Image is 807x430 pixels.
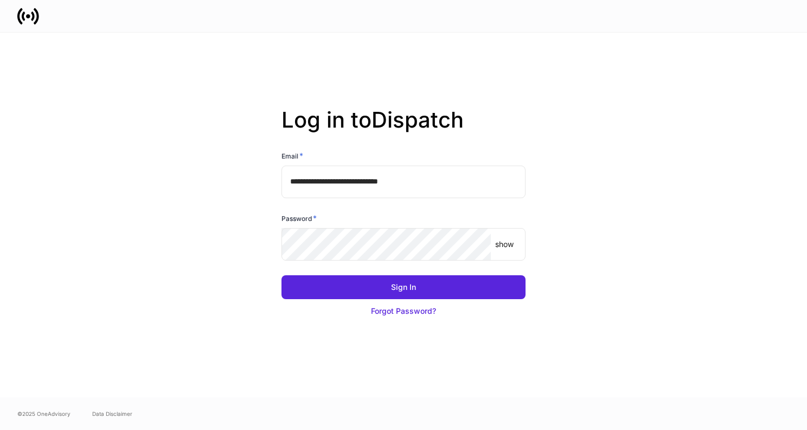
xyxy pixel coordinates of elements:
[495,239,514,250] p: show
[17,409,71,418] span: © 2025 OneAdvisory
[281,150,303,161] h6: Email
[371,306,436,317] div: Forgot Password?
[92,409,132,418] a: Data Disclaimer
[281,299,526,323] button: Forgot Password?
[281,275,526,299] button: Sign In
[391,282,416,293] div: Sign In
[281,213,317,224] h6: Password
[281,107,526,150] h2: Log in to Dispatch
